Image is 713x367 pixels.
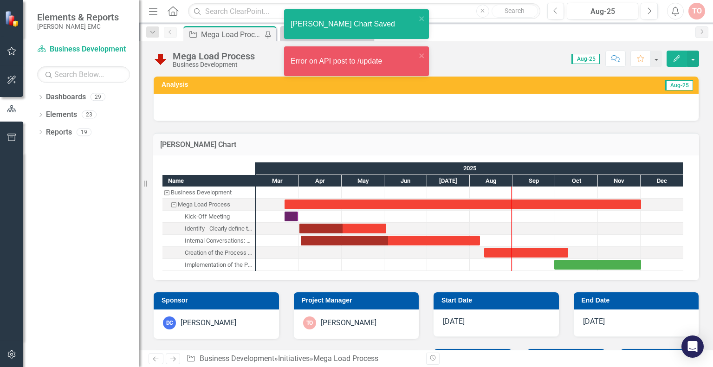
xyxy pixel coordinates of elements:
div: Open Intercom Messenger [681,335,704,358]
div: Mega Load Process [173,51,255,61]
div: Mega Load Process [201,29,262,40]
button: TO [688,3,705,19]
div: [PERSON_NAME] [181,318,236,328]
div: Implementation of the Process Document [185,259,252,271]
div: Mega Load Process [313,354,378,363]
div: Task: Start date: 2025-04-02 End date: 2025-08-08 [301,236,480,245]
div: Nov [598,175,641,187]
span: [DATE] [443,317,465,326]
div: Error on API post to /update [291,56,416,67]
a: Elements [46,109,77,120]
div: Task: Start date: 2025-09-30 End date: 2025-12-01 [554,260,641,270]
div: Task: Start date: 2025-03-21 End date: 2025-12-01 [162,199,255,211]
div: Task: Start date: 2025-04-01 End date: 2025-06-02 [162,223,255,235]
div: Mar [256,175,299,187]
div: Jul [427,175,470,187]
span: Aug-25 [665,80,693,90]
div: 23 [82,111,97,119]
a: Dashboards [46,92,86,103]
div: [PERSON_NAME] [321,318,376,328]
div: Sep [512,175,555,187]
input: Search Below... [37,66,130,83]
div: May [342,175,384,187]
div: Identify - Clearly define the MW Threshold [185,223,252,235]
div: Implementation of the Process Document [162,259,255,271]
div: Identify - Clearly define the MW Threshold [162,223,255,235]
div: Creation of the Process Document [185,247,252,259]
button: close [419,13,425,24]
a: Business Development [37,44,130,55]
div: TO [303,316,316,329]
button: close [419,50,425,61]
h3: Analysis [162,81,416,88]
button: Aug-25 [567,3,638,19]
div: Internal Conversations: Discuss potential process [162,235,255,247]
div: Internal Conversations: Discuss potential process [185,235,252,247]
small: [PERSON_NAME] EMC [37,23,119,30]
h3: Start Date [441,297,554,304]
span: Elements & Reports [37,12,119,23]
div: » » [186,354,419,364]
div: Aug [470,175,512,187]
button: Search [492,5,538,18]
div: Business Development [171,187,232,199]
div: 2025 [256,162,683,174]
div: Task: Start date: 2025-04-02 End date: 2025-08-08 [162,235,255,247]
h3: Project Manager [302,297,415,304]
img: ClearPoint Strategy [5,11,21,27]
a: Business Development [200,354,274,363]
div: Oct [555,175,598,187]
input: Search ClearPoint... [188,3,540,19]
div: Task: Start date: 2025-03-21 End date: 2025-03-31 [162,211,255,223]
span: [DATE] [583,317,605,326]
div: Task: Business Development Start date: 2025-03-21 End date: 2025-03-22 [162,187,255,199]
div: Kick-Off Meeting [162,211,255,223]
h3: End Date [582,297,694,304]
div: Task: Start date: 2025-08-11 End date: 2025-10-10 [162,247,255,259]
a: Initiatives [278,354,310,363]
img: Below Target [153,52,168,66]
div: Kick-Off Meeting [185,211,230,223]
div: Apr [299,175,342,187]
div: Mega Load Process [162,199,255,211]
div: [PERSON_NAME] Chart Saved [291,19,416,30]
div: Jun [384,175,427,187]
div: 19 [77,128,91,136]
div: Task: Start date: 2025-09-30 End date: 2025-12-01 [162,259,255,271]
h3: Sponsor [162,297,274,304]
div: Task: Start date: 2025-08-11 End date: 2025-10-10 [484,248,568,258]
span: Aug-25 [571,54,600,64]
span: Search [505,7,525,14]
div: DC [163,316,176,329]
div: Name [162,175,255,187]
div: Business Development [162,187,255,199]
div: Task: Start date: 2025-03-21 End date: 2025-12-01 [285,200,641,209]
div: Aug-25 [570,6,635,17]
div: Task: Start date: 2025-04-01 End date: 2025-06-02 [299,224,386,233]
div: Task: Start date: 2025-03-21 End date: 2025-03-31 [285,212,298,221]
div: Business Development [173,61,255,68]
div: 29 [91,93,105,101]
h3: [PERSON_NAME] Chart [160,141,692,149]
a: Reports [46,127,72,138]
div: Mega Load Process [178,199,230,211]
div: Dec [641,175,683,187]
div: Creation of the Process Document [162,247,255,259]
